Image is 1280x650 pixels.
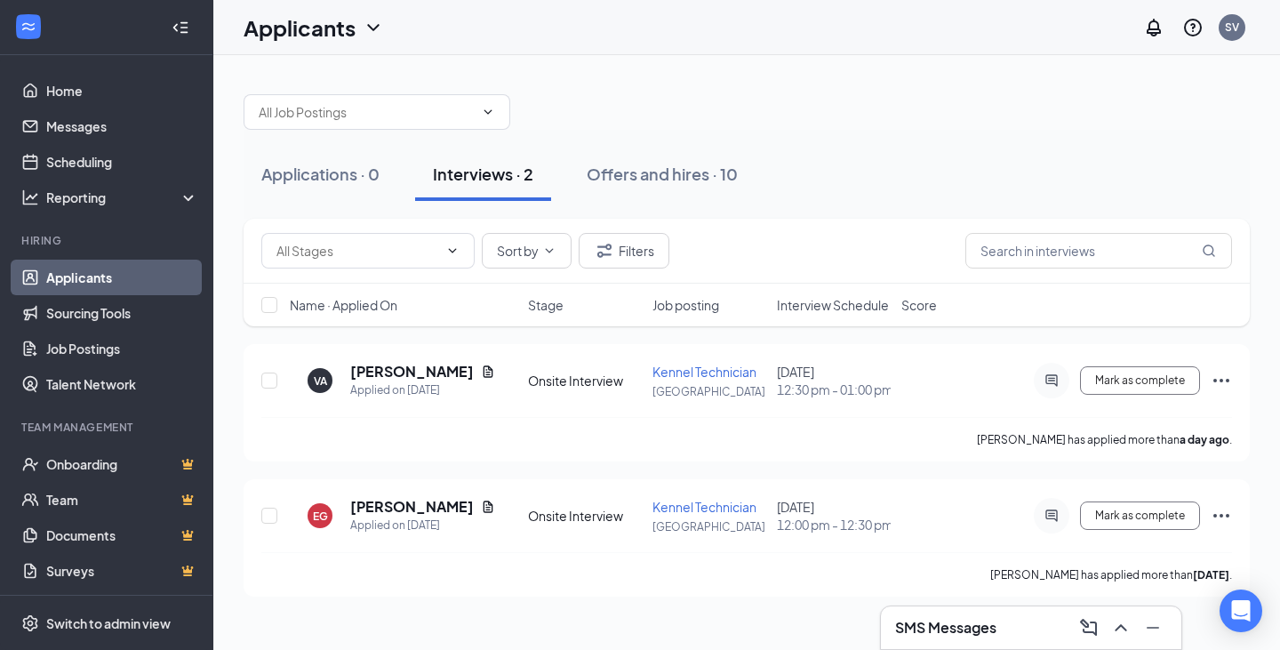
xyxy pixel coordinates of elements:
[363,17,384,38] svg: ChevronDown
[1095,510,1185,522] span: Mark as complete
[1080,366,1200,395] button: Mark as complete
[990,567,1232,582] p: [PERSON_NAME] has applied more than .
[1180,433,1229,446] b: a day ago
[259,102,474,122] input: All Job Postings
[895,618,996,638] h3: SMS Messages
[481,365,495,379] svg: Document
[1211,370,1232,391] svg: Ellipses
[314,373,327,389] div: VA
[1193,568,1229,582] b: [DATE]
[1143,17,1164,38] svg: Notifications
[46,295,198,331] a: Sourcing Tools
[46,482,198,518] a: TeamCrown
[1041,509,1062,523] svg: ActiveChat
[481,500,495,514] svg: Document
[587,163,738,185] div: Offers and hires · 10
[244,12,356,43] h1: Applicants
[965,233,1232,269] input: Search in interviews
[21,614,39,632] svg: Settings
[579,233,669,269] button: Filter Filters
[777,498,891,534] div: [DATE]
[1078,617,1100,638] svg: ComposeMessage
[46,144,198,180] a: Scheduling
[350,362,474,381] h5: [PERSON_NAME]
[977,432,1232,447] p: [PERSON_NAME] has applied more than .
[482,233,572,269] button: Sort byChevronDown
[542,244,556,258] svg: ChevronDown
[594,240,615,261] svg: Filter
[1220,590,1262,632] div: Open Intercom Messenger
[1211,505,1232,526] svg: Ellipses
[1107,614,1135,642] button: ChevronUp
[350,381,495,399] div: Applied on [DATE]
[901,296,937,314] span: Score
[445,244,460,258] svg: ChevronDown
[172,19,189,36] svg: Collapse
[21,189,39,206] svg: Analysis
[1139,614,1167,642] button: Minimize
[528,372,642,389] div: Onsite Interview
[46,189,199,206] div: Reporting
[1142,617,1164,638] svg: Minimize
[46,260,198,295] a: Applicants
[290,296,397,314] span: Name · Applied On
[652,499,756,515] span: Kennel Technician
[652,384,766,399] p: [GEOGRAPHIC_DATA]
[21,420,195,435] div: Team Management
[21,233,195,248] div: Hiring
[350,517,495,534] div: Applied on [DATE]
[276,241,438,261] input: All Stages
[1110,617,1132,638] svg: ChevronUp
[652,519,766,534] p: [GEOGRAPHIC_DATA]
[46,108,198,144] a: Messages
[46,446,198,482] a: OnboardingCrown
[433,163,533,185] div: Interviews · 2
[652,296,719,314] span: Job posting
[350,497,474,517] h5: [PERSON_NAME]
[1202,244,1216,258] svg: MagnifyingGlass
[481,105,495,119] svg: ChevronDown
[1095,374,1185,387] span: Mark as complete
[46,553,198,589] a: SurveysCrown
[777,296,889,314] span: Interview Schedule
[1075,614,1103,642] button: ComposeMessage
[497,245,539,257] span: Sort by
[46,518,198,553] a: DocumentsCrown
[20,18,37,36] svg: WorkstreamLogo
[261,163,380,185] div: Applications · 0
[652,364,756,380] span: Kennel Technician
[1225,20,1239,35] div: SV
[46,366,198,402] a: Talent Network
[1080,502,1200,530] button: Mark as complete
[313,509,328,524] div: EG
[528,296,564,314] span: Stage
[777,516,891,534] span: 12:00 pm - 12:30 pm
[46,614,171,632] div: Switch to admin view
[1182,17,1204,38] svg: QuestionInfo
[46,331,198,366] a: Job Postings
[1041,373,1062,388] svg: ActiveChat
[46,73,198,108] a: Home
[528,507,642,525] div: Onsite Interview
[777,363,891,398] div: [DATE]
[777,381,891,398] span: 12:30 pm - 01:00 pm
